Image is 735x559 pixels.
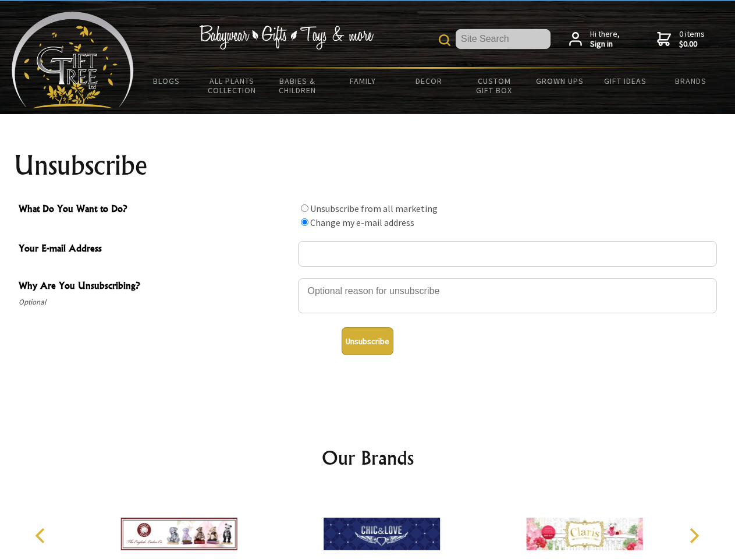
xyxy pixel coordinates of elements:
a: Hi there,Sign in [569,29,620,49]
a: Gift Ideas [592,69,658,93]
span: 0 items [679,29,705,49]
h2: Our Brands [23,444,712,472]
a: Grown Ups [527,69,592,93]
textarea: Why Are You Unsubscribing? [298,278,717,313]
input: What Do You Want to Do? [301,204,308,212]
h1: Unsubscribe [14,151,722,179]
span: Why Are You Unsubscribing? [19,278,292,295]
button: Unsubscribe [342,327,393,355]
img: Babyware - Gifts - Toys and more... [12,12,134,108]
strong: Sign in [590,39,620,49]
span: Your E-mail Address [19,241,292,258]
span: Optional [19,295,292,309]
a: Brands [658,69,724,93]
button: Previous [29,523,55,549]
a: Family [331,69,396,93]
input: Site Search [456,29,551,49]
a: Custom Gift Box [461,69,527,102]
strong: $0.00 [679,39,705,49]
img: Babywear - Gifts - Toys & more [199,25,374,49]
a: All Plants Collection [200,69,265,102]
input: What Do You Want to Do? [301,218,308,226]
button: Next [681,523,706,549]
input: Your E-mail Address [298,241,717,267]
a: Babies & Children [265,69,331,102]
label: Unsubscribe from all marketing [310,203,438,214]
span: Hi there, [590,29,620,49]
a: BLOGS [134,69,200,93]
a: 0 items$0.00 [657,29,705,49]
img: product search [439,34,450,46]
a: Decor [396,69,461,93]
span: What Do You Want to Do? [19,201,292,218]
label: Change my e-mail address [310,217,414,228]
